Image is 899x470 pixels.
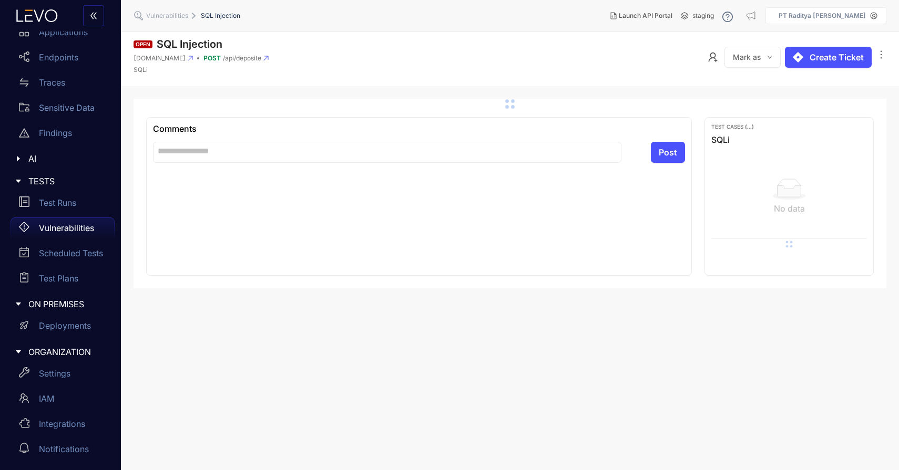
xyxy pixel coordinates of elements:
div: ON PREMISES [6,293,115,315]
p: PT Raditya [PERSON_NAME] [779,12,866,19]
span: POST [203,54,221,62]
p: Integrations [39,419,85,429]
button: Launch API Portal [602,7,681,24]
span: swap [19,77,29,88]
p: IAM [39,394,54,403]
p: Test Plans [39,274,78,283]
div: TESTS [6,170,115,192]
h3: SQLi [711,135,867,144]
span: staging [692,12,714,19]
p: Scheduled Tests [39,248,103,258]
span: Vulnerabilities [146,12,188,19]
span: caret-right [15,177,22,185]
span: user-add [708,52,718,62]
button: Post [651,142,685,163]
span: Create Ticket [810,53,864,62]
a: Vulnerabilities [11,217,115,243]
a: Test Runs [11,192,115,217]
div: AI [6,148,115,170]
p: Notifications [39,444,89,454]
span: [DOMAIN_NAME] [134,55,186,62]
button: ellipsis [876,47,886,64]
b: ( ... ) [745,123,754,130]
span: ORGANIZATION [28,347,106,357]
button: Create Ticket [785,47,872,68]
a: IAM [11,388,115,413]
h1: SQL Injection [157,38,222,50]
button: double-left [83,5,104,26]
a: Endpoints [11,47,115,72]
span: /api/deposite [223,55,261,62]
span: warning [19,128,29,138]
span: caret-right [15,300,22,308]
p: Traces [39,78,65,87]
span: AI [28,154,106,163]
span: Open [134,40,152,49]
button: Mark asdown [724,47,781,68]
span: SQL Injection [201,12,240,19]
p: Applications [39,27,88,37]
a: Findings [11,122,115,148]
a: Sensitive Data [11,97,115,122]
div: ORGANIZATION [6,341,115,363]
span: caret-right [15,348,22,356]
p: SQLi [134,66,269,74]
a: Settings [11,363,115,388]
span: double-left [89,12,98,21]
div: Comments [153,124,685,133]
a: Test Plans [11,268,115,293]
span: caret-right [15,155,22,162]
span: ON PREMISES [28,299,106,309]
a: Scheduled Tests [11,243,115,268]
p: Endpoints [39,53,78,62]
p: Deployments [39,321,91,330]
span: Launch API Portal [619,12,672,19]
a: Integrations [11,413,115,438]
p: Settings [39,369,70,378]
span: ellipsis [876,49,886,61]
a: Applications [11,22,115,47]
div: No data [720,204,859,213]
span: Mark as [733,53,761,61]
p: Sensitive Data [39,103,95,112]
p: Test Runs [39,198,76,207]
p: Test Cases [711,124,867,130]
span: Post [659,148,677,157]
span: down [767,55,772,60]
a: Deployments [11,316,115,341]
a: Notifications [11,438,115,464]
span: team [19,393,29,403]
span: TESTS [28,176,106,186]
p: Findings [39,128,72,138]
a: Traces [11,72,115,97]
p: Vulnerabilities [39,223,94,233]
